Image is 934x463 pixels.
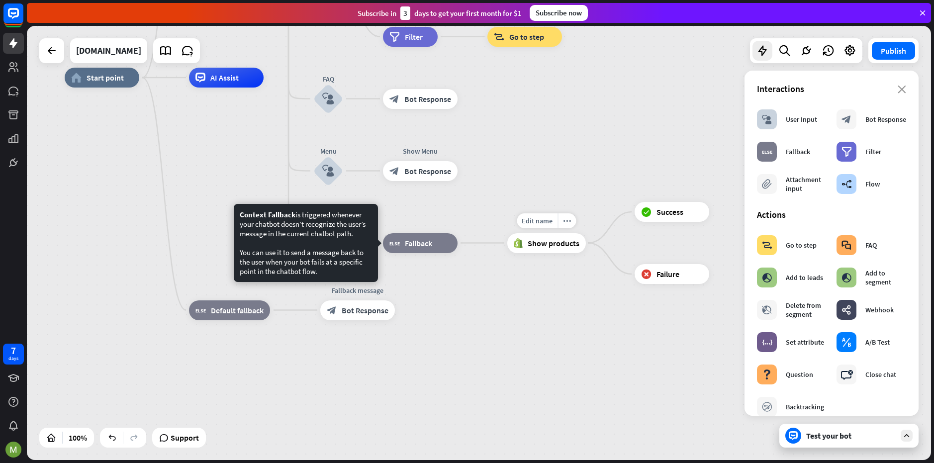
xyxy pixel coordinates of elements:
[313,285,402,295] div: Fallback message
[494,32,504,42] i: block_goto
[522,216,553,225] span: Edit name
[865,180,880,188] div: Flow
[389,32,400,42] i: filter
[762,402,772,412] i: block_backtracking
[298,74,358,84] div: FAQ
[400,6,410,20] div: 3
[841,370,853,379] i: block_close_chat
[865,305,894,314] div: Webhook
[298,146,358,156] div: Menu
[76,38,141,63] div: geodata.csu.gov.cz
[841,240,851,250] i: block_faq
[210,73,239,83] span: AI Assist
[641,207,652,217] i: block_success
[865,147,881,156] div: Filter
[563,217,571,224] i: more_horiz
[841,273,851,282] i: block_add_to_segment
[841,179,852,189] i: builder_tree
[240,210,295,219] span: Context Fallback
[389,166,399,176] i: block_bot_response
[211,305,264,315] span: Default fallback
[405,32,423,42] span: Filter
[786,241,817,250] div: Go to step
[8,4,38,34] button: Open LiveChat chat widget
[786,175,827,193] div: Attachment input
[66,430,90,446] div: 100%
[404,166,451,176] span: Bot Response
[375,146,465,156] div: Show Menu
[865,370,896,379] div: Close chat
[322,165,334,177] i: block_user_input
[530,5,588,21] div: Subscribe now
[786,115,817,124] div: User Input
[389,94,399,104] i: block_bot_response
[841,114,851,124] i: block_bot_response
[641,269,652,279] i: block_failure
[171,430,199,446] span: Support
[898,86,906,93] i: close
[757,83,906,94] div: Interactions
[762,240,772,250] i: block_goto
[240,210,372,276] div: is triggered whenever your chatbot doesn’t recognize the user’s message in the current chatbot pa...
[762,273,772,282] i: block_add_to_segment
[342,305,388,315] span: Bot Response
[195,305,206,315] i: block_fallback
[762,337,772,347] i: block_set_attribute
[71,73,82,83] i: home_2
[306,203,351,223] div: What datasets do you have?
[786,370,813,379] div: Question
[865,115,906,124] div: Bot Response
[786,147,810,156] div: Fallback
[656,207,683,217] span: Success
[865,241,877,250] div: FAQ
[786,273,823,282] div: Add to leads
[509,32,544,42] span: Go to step
[358,6,522,20] div: Subscribe in days to get your first month for $1
[872,42,915,60] button: Publish
[786,301,827,319] div: Delete from segment
[3,344,24,365] a: 7 days
[841,305,851,315] i: webhooks
[528,238,579,248] span: Show products
[841,337,851,347] i: block_ab_testing
[786,338,824,347] div: Set attribute
[389,238,400,248] i: block_fallback
[865,269,906,286] div: Add to segment
[762,305,772,315] i: block_delete_from_segment
[11,346,16,355] div: 7
[762,179,772,189] i: block_attachment
[762,114,772,124] i: block_user_input
[8,355,18,362] div: days
[322,93,334,105] i: block_user_input
[405,238,432,248] span: Fallback
[841,147,852,157] i: filter
[865,338,890,347] div: A/B Test
[327,305,337,315] i: block_bot_response
[757,209,906,220] div: Actions
[806,431,896,441] div: Test your bot
[762,370,772,379] i: block_question
[656,269,679,279] span: Failure
[404,94,451,104] span: Bot Response
[762,147,772,157] i: block_fallback
[786,402,824,411] div: Backtracking
[87,73,124,83] span: Start point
